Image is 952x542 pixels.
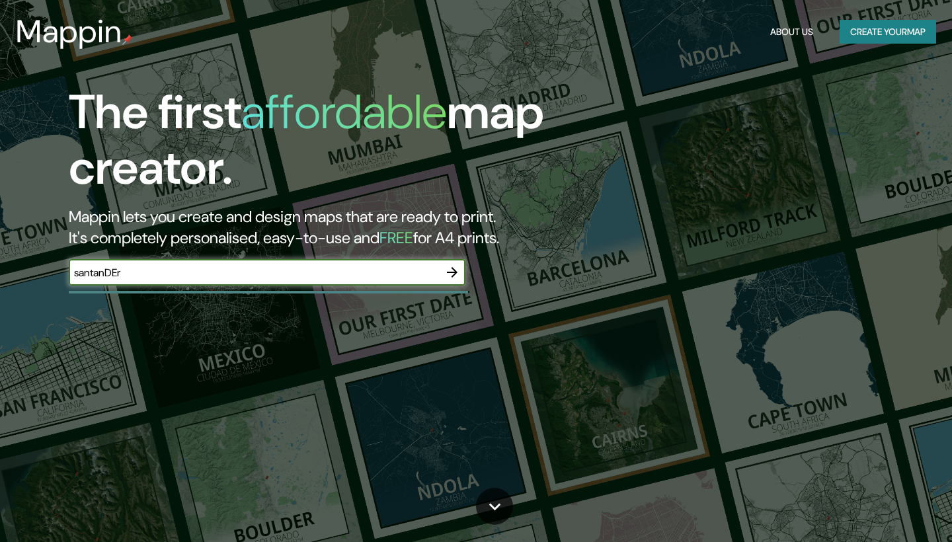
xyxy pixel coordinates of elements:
[840,20,936,44] button: Create yourmap
[765,20,818,44] button: About Us
[69,85,545,206] h1: The first map creator.
[69,206,545,249] h2: Mappin lets you create and design maps that are ready to print. It's completely personalised, eas...
[379,227,413,248] h5: FREE
[122,34,133,45] img: mappin-pin
[241,81,447,143] h1: affordable
[69,265,439,280] input: Choose your favourite place
[16,13,122,50] h3: Mappin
